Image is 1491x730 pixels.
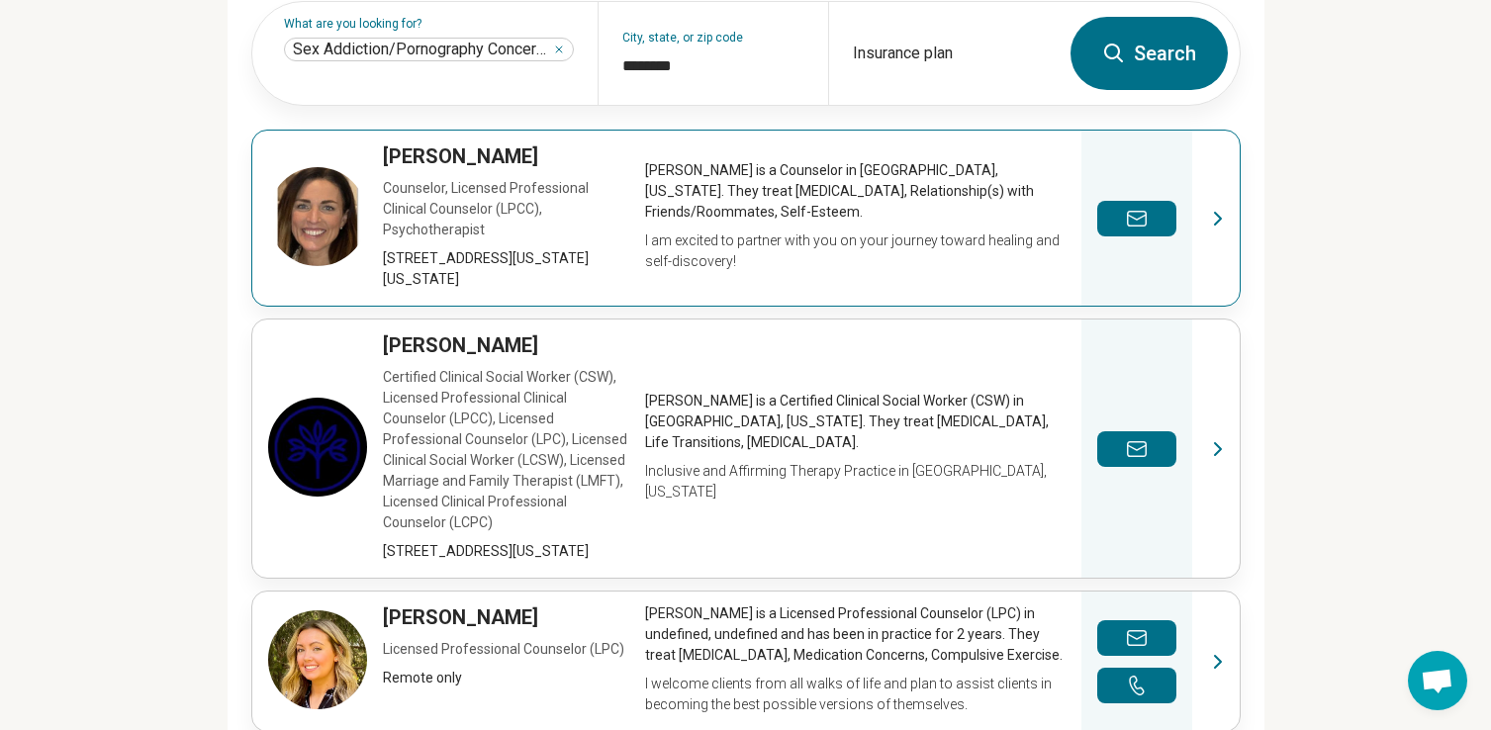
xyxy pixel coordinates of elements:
button: Send a message [1097,201,1176,236]
button: Search [1071,17,1228,90]
label: What are you looking for? [284,18,574,30]
span: Sex Addiction/Pornography Concerns [293,40,549,59]
button: Send a message [1097,431,1176,467]
button: Send a message [1097,620,1176,656]
button: Make a phone call [1097,668,1176,703]
div: Open chat [1408,651,1467,710]
button: Sex Addiction/Pornography Concerns [553,44,565,55]
div: Sex Addiction/Pornography Concerns [284,38,574,61]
